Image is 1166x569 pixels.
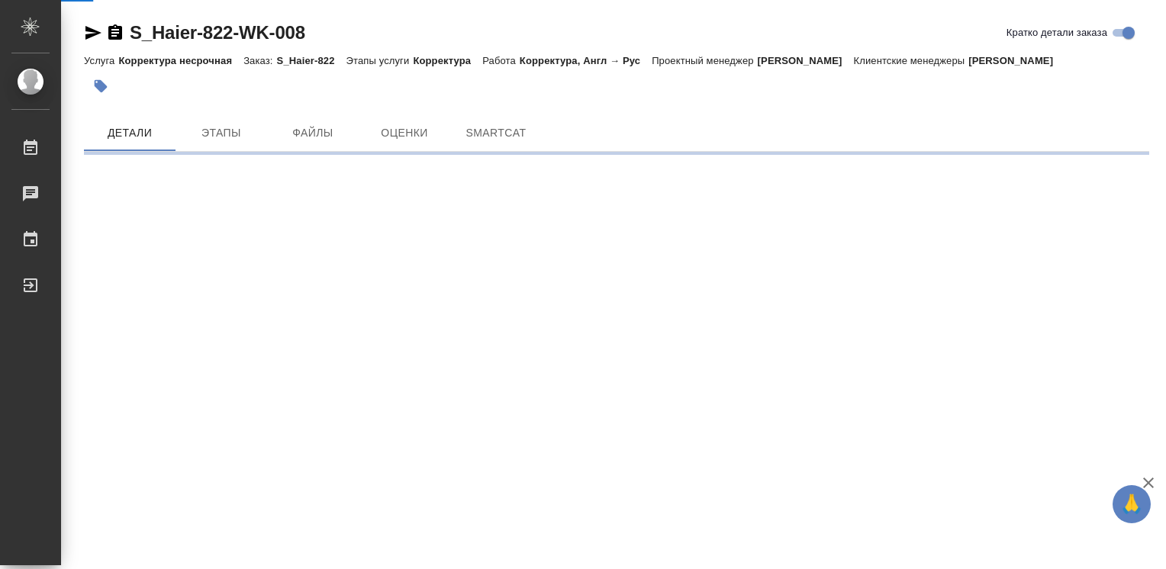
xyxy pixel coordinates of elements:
a: S_Haier-822-WK-008 [130,22,305,43]
button: Скопировать ссылку для ЯМессенджера [84,24,102,42]
span: Оценки [368,124,441,143]
p: Корректура [413,55,482,66]
p: Корректура, Англ → Рус [520,55,652,66]
button: Добавить тэг [84,69,118,103]
p: Услуга [84,55,118,66]
button: 🙏 [1113,485,1151,523]
span: 🙏 [1119,488,1145,520]
p: Проектный менеджер [652,55,757,66]
p: [PERSON_NAME] [758,55,854,66]
span: SmartCat [459,124,533,143]
p: Заказ: [243,55,276,66]
p: Клиентские менеджеры [854,55,969,66]
span: Кратко детали заказа [1007,25,1107,40]
span: Файлы [276,124,349,143]
p: S_Haier-822 [277,55,346,66]
p: Корректура несрочная [118,55,243,66]
p: Этапы услуги [346,55,414,66]
span: Детали [93,124,166,143]
p: [PERSON_NAME] [968,55,1065,66]
p: Работа [482,55,520,66]
button: Скопировать ссылку [106,24,124,42]
span: Этапы [185,124,258,143]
